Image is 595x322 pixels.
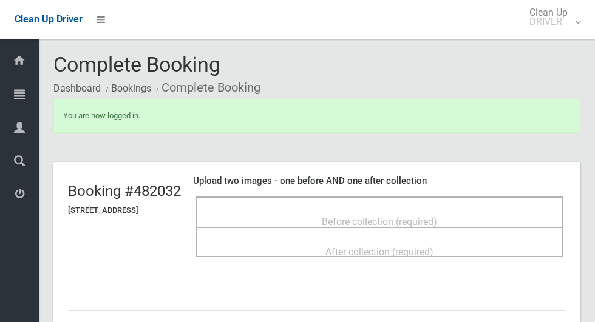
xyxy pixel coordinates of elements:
span: Clean Up Driver [15,13,83,25]
a: Bookings [111,82,151,94]
div: You are now logged in. [53,99,580,133]
span: After collection (required) [325,246,433,258]
small: DRIVER [529,17,568,26]
a: Dashboard [53,82,101,94]
h5: [STREET_ADDRESS] [68,206,181,215]
span: Before collection (required) [322,216,437,227]
h2: Booking #482032 [68,183,181,199]
span: Complete Booking [53,52,220,76]
h4: Upload two images - one before AND one after collection [193,176,566,186]
span: Clean Up [523,8,580,26]
li: Complete Booking [153,76,260,99]
a: Clean Up Driver [15,10,83,29]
